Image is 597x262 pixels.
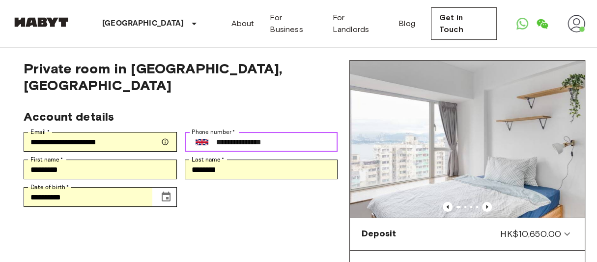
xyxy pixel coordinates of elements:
button: Select country [192,131,212,152]
img: Habyt [12,17,71,27]
button: Previous image [443,202,453,212]
div: Last name [185,160,338,179]
a: Get in Touch [431,7,497,40]
label: Date of birth [30,183,69,192]
a: Blog [398,18,415,30]
a: Open WhatsApp [512,14,532,33]
a: For Landlords [333,12,383,35]
span: Private room in [GEOGRAPHIC_DATA], [GEOGRAPHIC_DATA] [24,60,338,94]
img: avatar [568,15,585,33]
span: HK$10,650.00 [500,228,561,240]
a: For Business [270,12,316,35]
div: First name [24,160,177,179]
label: Email [30,128,50,136]
span: Deposit [362,228,396,240]
span: Account details [24,109,114,124]
a: About [231,18,255,30]
label: Last name [192,155,225,164]
p: [GEOGRAPHIC_DATA] [102,18,184,30]
label: First name [30,155,63,164]
button: Choose date, selected date is Jul 14, 1998 [156,187,176,207]
label: Phone number [192,128,235,136]
a: Open WeChat [532,14,552,33]
img: Marketing picture of unit HK-01-028-001-02 [350,61,585,218]
svg: Make sure your email is correct — we'll send your booking details there. [161,138,169,146]
div: Email [24,132,177,152]
button: Previous image [482,202,492,212]
img: United Kingdom [196,139,208,145]
div: DepositHK$10,650.00 [354,222,581,246]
